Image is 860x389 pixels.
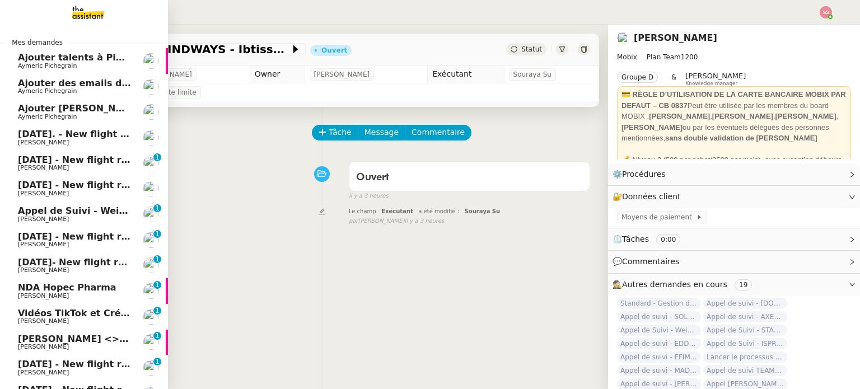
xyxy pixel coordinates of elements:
[622,235,649,243] span: Tâches
[18,180,249,190] span: [DATE] - New flight request - [PERSON_NAME]
[622,192,681,201] span: Données client
[671,72,676,86] span: &
[18,257,246,268] span: [DATE]- New flight request - [PERSON_NAME]
[155,230,160,240] p: 1
[18,359,249,369] span: [DATE] - New flight request - [PERSON_NAME]
[153,358,161,365] nz-badge-sup: 1
[143,232,159,248] img: users%2FC9SBsJ0duuaSgpQFj5LgoEX8n0o2%2Favatar%2Fec9d51b8-9413-4189-adfb-7be4d8c96a3c
[703,311,787,322] span: Appel de suivi - AXEL GESTION - [PERSON_NAME]
[18,129,253,139] span: [DATE]. - New flight request - [PERSON_NAME]
[613,257,684,266] span: 💬
[608,186,860,208] div: 🔐Données client
[703,365,787,376] span: Appel de suivi TEAMRESA - [PERSON_NAME]
[681,53,698,61] span: 1200
[521,45,542,53] span: Statut
[613,235,690,243] span: ⏲️
[18,282,116,293] span: NDA Hopec Pharma
[617,325,701,336] span: Appel de Suivi - Weigerding / [PERSON_NAME]
[155,204,160,214] p: 1
[621,89,847,144] div: Peut être utilisée par les membres du board MOBIX : , , , ou par les éventuels délégués des perso...
[18,139,69,146] span: [PERSON_NAME]
[349,191,389,201] span: il y a 3 heures
[18,266,69,274] span: [PERSON_NAME]
[613,168,671,181] span: ⚙️
[18,164,69,171] span: [PERSON_NAME]
[153,204,161,212] nz-badge-sup: 1
[617,351,701,363] span: Appel de suivi - EFIMOVE - [PERSON_NAME]
[143,79,159,95] img: users%2F1PNv5soDtMeKgnH5onPMHqwjzQn1%2Favatar%2Fd0f44614-3c2d-49b8-95e9-0356969fcfd1
[18,334,231,344] span: [PERSON_NAME] <> Agile Capital Markets
[18,190,69,197] span: [PERSON_NAME]
[349,208,376,214] span: Le champ
[617,53,637,61] span: Mobix
[349,217,358,226] span: par
[18,103,220,114] span: Ajouter [PERSON_NAME] dans Pipedrive
[18,308,274,318] span: Vidéos TikTok et Créatives META - septembre 2025
[153,281,161,289] nz-badge-sup: 1
[712,112,773,120] strong: [PERSON_NAME]
[617,365,701,376] span: Appel de suivi - MADFLY - [PERSON_NAME]
[155,281,160,291] p: 1
[608,274,860,296] div: 🕵️Autres demandes en cours 19
[5,37,69,48] span: Mes demandes
[18,343,69,350] span: [PERSON_NAME]
[321,47,347,54] div: Ouvert
[634,32,717,43] a: [PERSON_NAME]
[613,190,685,203] span: 🔐
[18,78,190,88] span: Ajouter des emails dans Pipedrive
[621,123,683,132] strong: [PERSON_NAME]
[143,309,159,325] img: users%2FCk7ZD5ubFNWivK6gJdIkoi2SB5d2%2Favatar%2F3f84dbb7-4157-4842-a987-fca65a8b7a9a
[153,230,161,238] nz-badge-sup: 1
[649,112,710,120] strong: [PERSON_NAME]
[143,257,159,273] img: users%2FC9SBsJ0duuaSgpQFj5LgoEX8n0o2%2Favatar%2Fec9d51b8-9413-4189-adfb-7be4d8c96a3c
[143,53,159,69] img: users%2F1PNv5soDtMeKgnH5onPMHqwjzQn1%2Favatar%2Fd0f44614-3c2d-49b8-95e9-0356969fcfd1
[381,208,413,214] span: Exécutant
[143,104,159,120] img: users%2F1PNv5soDtMeKgnH5onPMHqwjzQn1%2Favatar%2Fd0f44614-3c2d-49b8-95e9-0356969fcfd1
[155,153,160,163] p: 1
[356,172,389,182] span: Ouvert
[647,53,681,61] span: Plan Team
[143,156,159,171] img: users%2FC9SBsJ0duuaSgpQFj5LgoEX8n0o2%2Favatar%2Fec9d51b8-9413-4189-adfb-7be4d8c96a3c
[18,62,77,69] span: Aymeric Pichegrain
[143,360,159,376] img: users%2FC9SBsJ0duuaSgpQFj5LgoEX8n0o2%2Favatar%2Fec9d51b8-9413-4189-adfb-7be4d8c96a3c
[513,69,551,80] span: Souraya Su
[412,126,465,139] span: Commentaire
[735,279,752,290] nz-tag: 19
[608,228,860,250] div: ⏲️Tâches 0:00
[364,126,399,139] span: Message
[622,257,679,266] span: Commentaires
[613,280,756,289] span: 🕵️
[153,255,161,263] nz-badge-sup: 1
[18,87,77,95] span: Aymeric Pichegrain
[775,112,836,120] strong: [PERSON_NAME]
[155,307,160,317] p: 1
[155,332,160,342] p: 1
[608,163,860,185] div: ⚙️Procédures
[665,134,817,142] strong: sans double validation de [PERSON_NAME]
[155,255,160,265] p: 1
[418,208,459,214] span: a été modifié :
[143,334,159,350] img: users%2FXPWOVq8PDVf5nBVhDcXguS2COHE3%2Favatar%2F3f89dc26-16aa-490f-9632-b2fdcfc735a1
[18,369,69,376] span: [PERSON_NAME]
[621,212,696,223] span: Moyens de paiement
[143,283,159,299] img: users%2FXPWOVq8PDVf5nBVhDcXguS2COHE3%2Favatar%2F3f89dc26-16aa-490f-9632-b2fdcfc735a1
[143,130,159,146] img: users%2FC9SBsJ0duuaSgpQFj5LgoEX8n0o2%2Favatar%2Fec9d51b8-9413-4189-adfb-7be4d8c96a3c
[18,215,69,223] span: [PERSON_NAME]
[820,6,832,18] img: svg
[18,241,69,248] span: [PERSON_NAME]
[18,205,251,216] span: Appel de Suivi - Weigerding / [PERSON_NAME]
[18,231,249,242] span: [DATE] - New flight request - [PERSON_NAME]
[58,44,290,55] span: Appel de suivi - FINDWAYS - Ibtissem Cherifi
[617,311,701,322] span: Appel de suivi - SOLAR PARTNERS - [PERSON_NAME]
[685,72,746,80] span: [PERSON_NAME]
[18,154,249,165] span: [DATE] - New flight request - [PERSON_NAME]
[685,72,746,86] app-user-label: Knowledge manager
[405,217,445,226] span: il y a 3 heures
[621,154,847,198] div: 💰 Niveau 2 (500 par achat/3500 par mois), avec exception débours sur prélèvement SEPA
[18,292,69,299] span: [PERSON_NAME]
[405,125,471,140] button: Commentaire
[428,65,504,83] td: Exécutant
[18,317,69,325] span: [PERSON_NAME]
[656,234,680,245] nz-tag: 0:00
[703,298,787,309] span: Appel de suivi - [DOMAIN_NAME] - [PERSON_NAME]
